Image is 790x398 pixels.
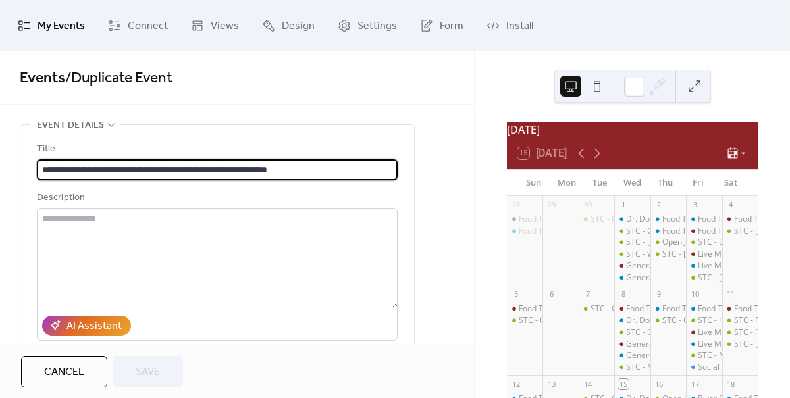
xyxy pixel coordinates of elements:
[65,64,172,93] span: / Duplicate Event
[686,362,722,373] div: Social - Magician Pat Flanagan @ Fri Oct 10, 2025 8pm - 10:30pm (CDT)
[618,379,628,389] div: 15
[681,170,714,196] div: Fri
[686,261,722,272] div: Live Music - Ryan Cooper - Roselle @ Fri Oct 3, 2025 7pm - 10pm (CDT)
[21,356,107,387] button: Cancel
[440,16,463,37] span: Form
[507,214,542,225] div: Food Truck - Pierogi Rig - Lemont @ Sun Sep 28, 2025 1pm - 5pm (CDT)
[726,379,736,389] div: 18
[650,249,686,260] div: STC - Gvs Italian Street Food @ Thu Oct 2, 2025 7pm - 9pm (CDT)
[519,226,758,237] div: Food Truck - Da Wing Wagon - Roselle @ [DATE] 3pm - 6pm (CDT)
[650,237,686,248] div: Open Jam with Sam Wyatt @ STC @ Thu Oct 2, 2025 7pm - 11pm (CDT)
[507,303,542,314] div: Food Truck - Tacos Los Jarochitos - Lemont @ Sun Oct 5, 2025 1pm - 4pm (CDT)
[546,379,556,389] div: 13
[614,350,650,361] div: General Knowledge Trivia - Roselle @ Wed Oct 8, 2025 7pm - 9pm (CDT)
[583,200,592,210] div: 30
[37,190,395,206] div: Description
[654,200,664,210] div: 2
[614,261,650,272] div: General Knowledge Trivia - Lemont @ Wed Oct 1, 2025 7pm - 9pm (CDT)
[722,327,758,338] div: STC - Terry Byrne @ Sat Oct 11, 2025 2pm - 5pm (CDT)
[648,170,681,196] div: Thu
[546,200,556,210] div: 29
[686,272,722,284] div: STC - Jimmy Nick and the Don't Tell Mama @ Fri Oct 3, 2025 7pm - 10pm (CDT)
[252,5,325,46] a: Design
[686,214,722,225] div: Food Truck - Da Pizza Co - Roselle @ Fri Oct 3, 2025 5pm - 9pm (CDT)
[477,5,543,46] a: Install
[507,122,758,137] div: [DATE]
[507,315,542,326] div: STC - Outdoor Doggie Dining class @ 1pm - 2:30pm (CDT)
[686,303,722,314] div: Food Truck - Uncle Cams Sandwiches - Roselle @ Fri Oct 10, 2025 5pm - 9pm (CDT)
[614,327,650,338] div: STC - Charity Bike Ride with Sammy's Bikes @ Weekly from 6pm to 7:30pm on Wednesday from Wed May ...
[614,303,650,314] div: Food Truck - Happy Lobster - Lemont @ Wed Oct 8, 2025 5pm - 9pm (CDT)
[614,315,650,326] div: Dr. Dog’s Food Truck - Roselle @ Weekly from 6pm to 9pm
[722,214,758,225] div: Food Truck - Pizza 750 - Lemont @ Sat Oct 4, 2025 2pm - 6pm (CDT)
[211,16,239,37] span: Views
[519,214,763,225] div: Food Truck - [PERSON_NAME] - Lemont @ [DATE] 1pm - 5pm (CDT)
[546,289,556,299] div: 6
[583,289,592,299] div: 7
[66,318,122,334] div: AI Assistant
[686,249,722,260] div: Live Music - Billy Denton - Lemont @ Fri Oct 3, 2025 7pm - 10pm (CDT)
[410,5,473,46] a: Form
[128,16,168,37] span: Connect
[690,200,700,210] div: 3
[328,5,407,46] a: Settings
[722,226,758,237] div: STC - Billy Denton @ Sat Oct 4, 2025 7pm - 10pm (CDT)
[650,303,686,314] div: Food Truck - Tacos Los Jarochitos - Roselle @ Thu Oct 9, 2025 5pm - 9pm (CDT)
[614,226,650,237] div: STC - Charity Bike Ride with Sammy's Bikes @ Weekly from 6pm to 7:30pm on Wednesday from Wed May ...
[579,303,614,314] div: STC - General Knowledge Trivia @ Tue Oct 7, 2025 7pm - 9pm (CDT)
[650,214,686,225] div: Food Truck - Dr. Dogs - Roselle * donation to LPHS Choir... @ Thu Oct 2, 2025 5pm - 9pm (CDT)
[690,379,700,389] div: 17
[37,141,395,157] div: Title
[614,339,650,350] div: General Knowledge Trivia - Lemont @ Wed Oct 8, 2025 7pm - 9pm (CDT)
[506,16,533,37] span: Install
[511,200,521,210] div: 28
[686,315,722,326] div: STC - Happy Lobster @ Fri Oct 10, 2025 5pm - 9pm (CDT)
[686,339,722,350] div: Live Music - Jeffery Constantine - Roselle @ Fri Oct 10, 2025 7pm - 10pm (CDT)
[726,289,736,299] div: 11
[42,316,131,336] button: AI Assistant
[8,5,95,46] a: My Events
[579,214,614,225] div: STC - General Knowledge Trivia @ Tue Sep 30, 2025 7pm - 9pm (CDT)
[511,379,521,389] div: 12
[614,237,650,248] div: STC - Stern Style Pinball Tournament @ Wed Oct 1, 2025 6pm - 9pm (CDT)
[507,226,542,237] div: Food Truck - Da Wing Wagon - Roselle @ Sun Sep 28, 2025 3pm - 6pm (CDT)
[20,64,65,93] a: Events
[616,170,649,196] div: Wed
[722,339,758,350] div: STC - Matt Keen Band @ Sat Oct 11, 2025 7pm - 10pm (CDT)
[618,289,628,299] div: 8
[654,379,664,389] div: 16
[38,16,85,37] span: My Events
[357,16,397,37] span: Settings
[618,200,628,210] div: 1
[686,226,722,237] div: Food Truck - Happy Times - Lemont @ Fri Oct 3, 2025 5pm - 9pm (CDT)
[650,226,686,237] div: Food Truck - Tacos Los Jarochitos - Roselle @ Thu Oct 2, 2025 5pm - 9pm (CDT)
[686,237,722,248] div: STC - Dark Horse Grill @ Fri Oct 3, 2025 5pm - 9pm (CDT)
[614,272,650,284] div: General Knowledge Trivia - Roselle @ Wed Oct 1, 2025 7pm - 9pm (CDT)
[37,118,104,134] span: Event details
[726,200,736,210] div: 4
[614,214,650,225] div: Dr. Dog’s Food Truck - Roselle @ Weekly from 6pm to 9pm
[654,289,664,299] div: 9
[282,16,315,37] span: Design
[614,362,650,373] div: STC - Music Bingo hosted by Pollyanna's Sean Frazier @ Wed Oct 8, 2025 7pm - 9pm (CDT)
[550,170,583,196] div: Mon
[722,315,758,326] div: STC - Four Ds BBQ @ Sat Oct 11, 2025 12pm - 6pm (CDT)
[686,350,722,361] div: STC - Miss Behavin' Band @ Fri Oct 10, 2025 7pm - 10pm (CDT)
[583,170,616,196] div: Tue
[614,249,650,260] div: STC - Wild Fries food truck @ Wed Oct 1, 2025 6pm - 9pm (CDT)
[650,315,686,326] div: STC - Grunge Theme Night @ Thu Oct 9, 2025 8pm - 11pm (CDT)
[722,303,758,314] div: Food Truck - Cousins Maine Lobster - Lemont @ Sat Oct 11, 2025 12pm - 4pm (CDT)
[44,364,84,380] span: Cancel
[181,5,249,46] a: Views
[519,315,729,326] div: STC - Outdoor Doggie Dining class @ 1pm - 2:30pm (CDT)
[511,289,521,299] div: 5
[690,289,700,299] div: 10
[517,170,550,196] div: Sun
[583,379,592,389] div: 14
[98,5,178,46] a: Connect
[686,327,722,338] div: Live Music - Crawfords Daughter- Lemont @ Fri Oct 10, 2025 7pm - 10pm (CDT)
[714,170,747,196] div: Sat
